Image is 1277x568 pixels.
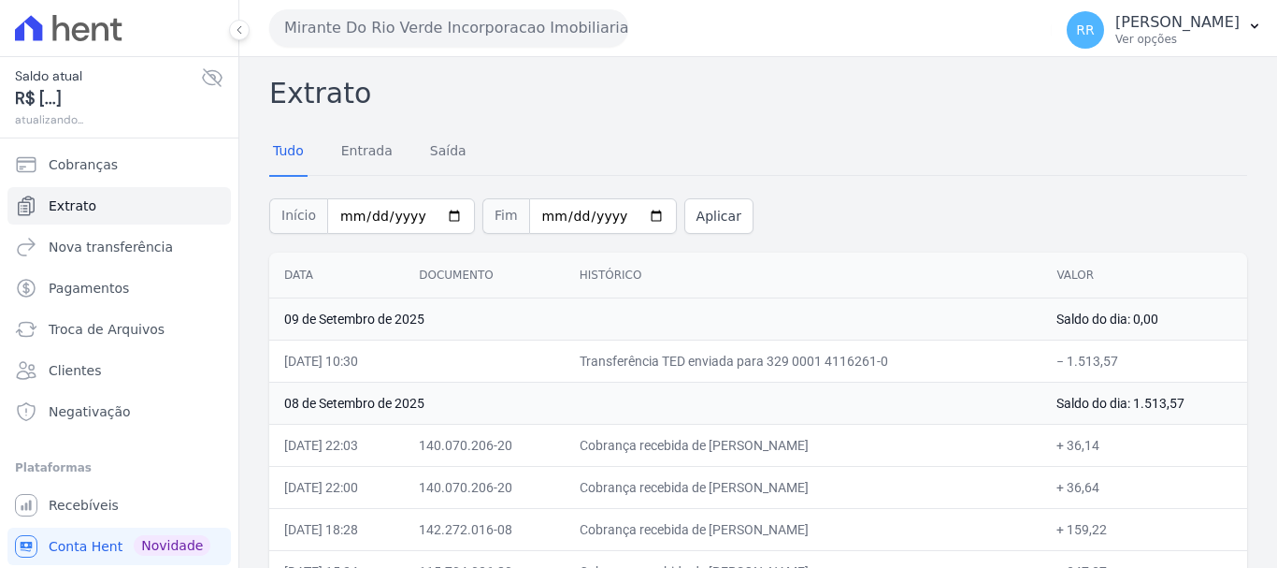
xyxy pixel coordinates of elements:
p: [PERSON_NAME] [1115,13,1240,32]
span: atualizando... [15,111,201,128]
a: Recebíveis [7,487,231,524]
td: 142.272.016-08 [404,508,565,550]
td: [DATE] 22:03 [269,424,404,466]
span: Início [269,198,327,234]
td: [DATE] 10:30 [269,340,404,382]
td: Saldo do dia: 1.513,57 [1041,382,1247,424]
button: Aplicar [684,198,753,234]
a: Clientes [7,352,231,389]
td: Cobrança recebida de [PERSON_NAME] [565,466,1042,508]
th: Histórico [565,253,1042,299]
a: Pagamentos [7,269,231,307]
span: Nova transferência [49,238,173,256]
td: + 159,22 [1041,508,1247,550]
td: Transferência TED enviada para 329 0001 4116261-0 [565,340,1042,382]
th: Valor [1041,253,1247,299]
a: Cobranças [7,146,231,183]
a: Saída [426,128,470,177]
p: Ver opções [1115,32,1240,47]
th: Data [269,253,404,299]
span: Saldo atual [15,66,201,86]
td: + 36,64 [1041,466,1247,508]
td: 08 de Setembro de 2025 [269,382,1041,424]
span: Novidade [134,535,210,556]
a: Troca de Arquivos [7,311,231,348]
span: Clientes [49,361,101,380]
td: 09 de Setembro de 2025 [269,298,1041,340]
td: − 1.513,57 [1041,340,1247,382]
span: Extrato [49,197,96,215]
span: Troca de Arquivos [49,320,165,339]
a: Nova transferência [7,228,231,266]
td: 140.070.206-20 [404,424,565,466]
td: Cobrança recebida de [PERSON_NAME] [565,424,1042,466]
td: 140.070.206-20 [404,466,565,508]
span: R$ [...] [15,86,201,111]
span: Cobranças [49,155,118,174]
a: Tudo [269,128,308,177]
th: Documento [404,253,565,299]
td: + 36,14 [1041,424,1247,466]
a: Extrato [7,187,231,225]
span: Recebíveis [49,496,119,515]
span: Fim [482,198,529,234]
span: Negativação [49,402,131,421]
button: Mirante Do Rio Verde Incorporacao Imobiliaria SPE LTDA [269,9,628,47]
span: RR [1076,23,1094,36]
a: Negativação [7,393,231,430]
span: Pagamentos [49,279,129,298]
td: [DATE] 18:28 [269,508,404,550]
a: Conta Hent Novidade [7,528,231,565]
h2: Extrato [269,72,1247,114]
span: Conta Hent [49,537,122,556]
td: [DATE] 22:00 [269,466,404,508]
td: Cobrança recebida de [PERSON_NAME] [565,508,1042,550]
div: Plataformas [15,457,223,479]
td: Saldo do dia: 0,00 [1041,298,1247,340]
button: RR [PERSON_NAME] Ver opções [1052,4,1277,56]
a: Entrada [337,128,396,177]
